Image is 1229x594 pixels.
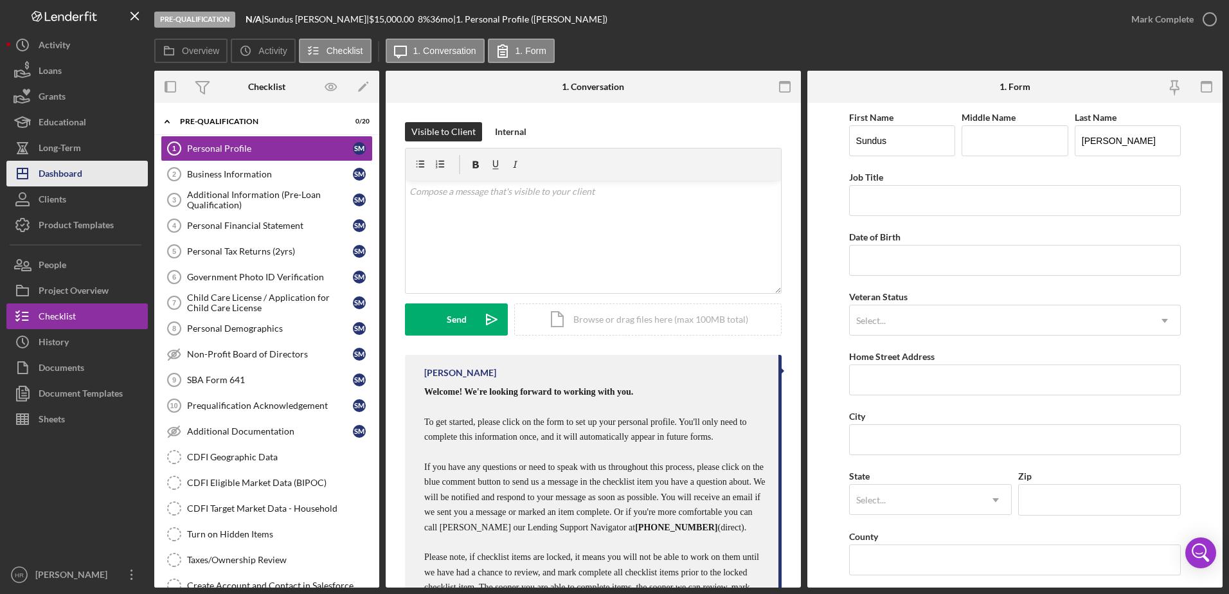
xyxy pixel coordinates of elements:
[170,402,177,410] tspan: 10
[6,212,148,238] button: Product Templates
[187,221,353,231] div: Personal Financial Statement
[161,470,373,496] a: CDFI Eligible Market Data (BIPOC)
[6,303,148,329] a: Checklist
[6,58,148,84] button: Loans
[161,316,373,341] a: 8Personal DemographicsSM
[424,387,633,397] span: Welcome! We're looking forward to working with you.
[264,14,369,24] div: Sundus [PERSON_NAME] |
[418,14,430,24] div: 8 %
[187,190,353,210] div: Additional Information (Pre-Loan Qualification)
[161,161,373,187] a: 2Business InformationSM
[353,271,366,283] div: S M
[187,452,372,462] div: CDFI Geographic Data
[6,252,148,278] button: People
[6,562,148,588] button: HR[PERSON_NAME]
[849,112,893,123] label: First Name
[39,58,62,87] div: Loans
[161,264,373,290] a: 6Government Photo ID VerificationSM
[187,529,372,539] div: Turn on Hidden Items
[849,231,901,242] label: Date of Birth
[353,245,366,258] div: S M
[172,145,176,152] tspan: 1
[353,348,366,361] div: S M
[32,562,116,591] div: [PERSON_NAME]
[299,39,372,63] button: Checklist
[39,32,70,61] div: Activity
[6,32,148,58] button: Activity
[1018,471,1032,482] label: Zip
[6,109,148,135] button: Educational
[39,329,69,358] div: History
[248,82,285,92] div: Checklist
[962,112,1016,123] label: Middle Name
[172,299,176,307] tspan: 7
[161,213,373,239] a: 4Personal Financial StatementSM
[424,368,496,378] div: [PERSON_NAME]
[353,296,366,309] div: S M
[353,399,366,412] div: S M
[353,322,366,335] div: S M
[6,135,148,161] a: Long-Term
[187,401,353,411] div: Prequalification Acknowledgement
[187,272,353,282] div: Government Photo ID Verification
[180,118,337,125] div: Pre-Qualification
[161,393,373,419] a: 10Prequalification AcknowledgementSM
[453,14,607,24] div: | 1. Personal Profile ([PERSON_NAME])
[172,170,176,178] tspan: 2
[386,39,485,63] button: 1. Conversation
[849,351,935,362] label: Home Street Address
[187,169,353,179] div: Business Information
[39,161,82,190] div: Dashboard
[246,14,264,24] div: |
[411,122,476,141] div: Visible to Client
[327,46,363,56] label: Checklist
[172,222,177,230] tspan: 4
[161,136,373,161] a: 1Personal ProfileSM
[187,323,353,334] div: Personal Demographics
[516,46,546,56] label: 1. Form
[353,425,366,438] div: S M
[39,303,76,332] div: Checklist
[495,122,526,141] div: Internal
[353,142,366,155] div: S M
[6,406,148,432] button: Sheets
[39,252,66,281] div: People
[39,406,65,435] div: Sheets
[39,186,66,215] div: Clients
[353,373,366,386] div: S M
[172,325,176,332] tspan: 8
[187,246,353,256] div: Personal Tax Returns (2yrs)
[6,381,148,406] a: Document Templates
[161,367,373,393] a: 9SBA Form 641SM
[353,219,366,232] div: S M
[246,14,262,24] b: N/A
[182,46,219,56] label: Overview
[849,411,865,422] label: City
[161,187,373,213] a: 3Additional Information (Pre-Loan Qualification)SM
[39,135,81,164] div: Long-Term
[6,186,148,212] button: Clients
[187,349,353,359] div: Non-Profit Board of Directors
[488,39,555,63] button: 1. Form
[6,161,148,186] button: Dashboard
[39,355,84,384] div: Documents
[6,84,148,109] button: Grants
[447,303,467,336] div: Send
[187,478,372,488] div: CDFI Eligible Market Data (BIPOC)
[6,278,148,303] a: Project Overview
[39,278,109,307] div: Project Overview
[15,571,24,579] text: HR
[6,329,148,355] a: History
[1131,6,1194,32] div: Mark Complete
[161,239,373,264] a: 5Personal Tax Returns (2yrs)SM
[231,39,295,63] button: Activity
[1075,112,1117,123] label: Last Name
[1185,537,1216,568] div: Open Intercom Messenger
[39,84,66,113] div: Grants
